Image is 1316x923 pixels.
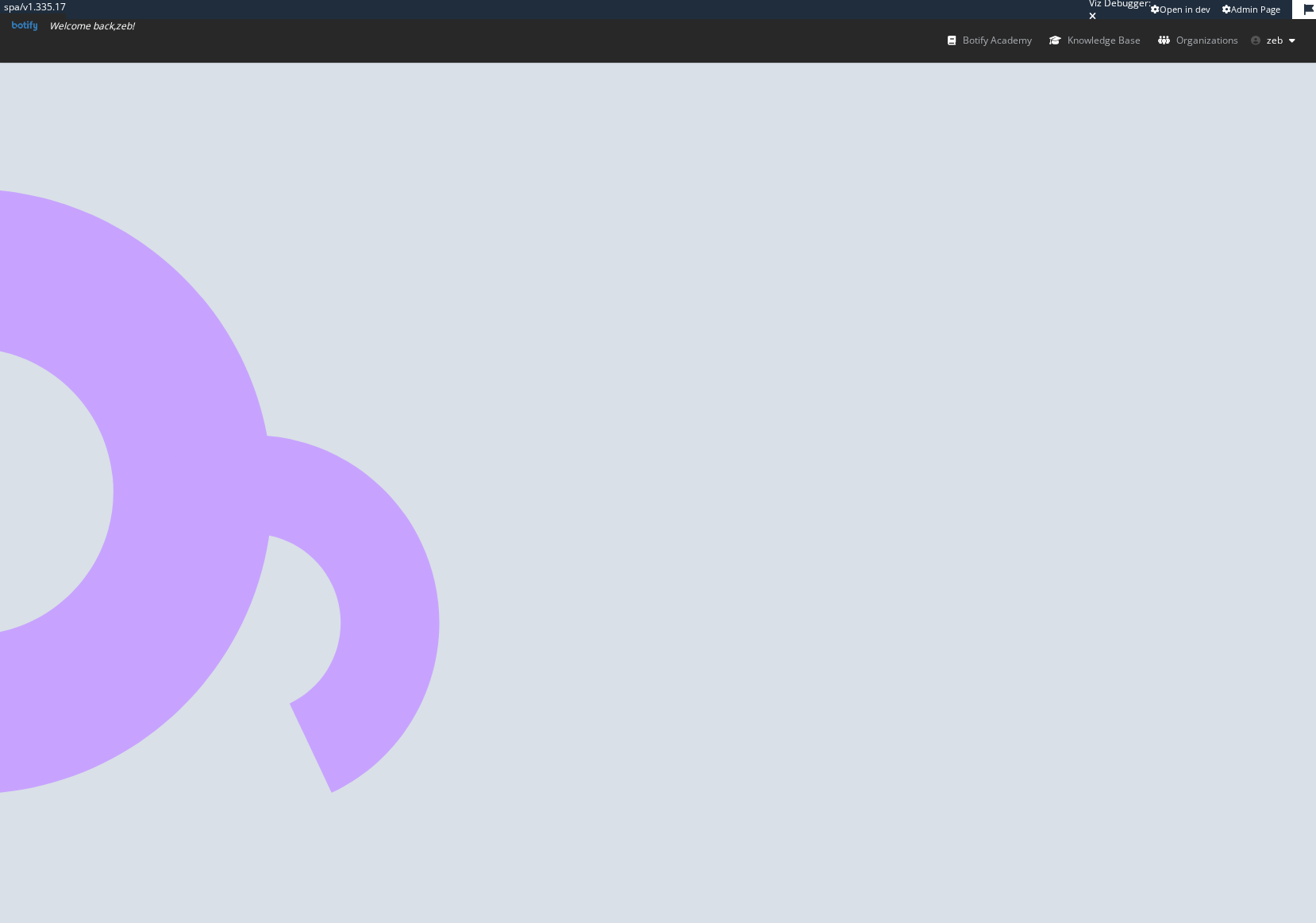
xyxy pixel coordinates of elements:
a: Organizations [1158,19,1238,62]
span: Open in dev [1160,3,1210,15]
a: Knowledge Base [1049,19,1141,62]
a: Admin Page [1222,3,1280,16]
span: zeb [1267,33,1283,47]
a: Open in dev [1151,3,1210,16]
span: Welcome back, zeb ! [49,19,134,33]
a: Botify Academy [948,19,1032,62]
button: zeb [1238,28,1308,53]
div: Organizations [1158,33,1238,48]
div: Botify Academy [948,33,1032,48]
div: Knowledge Base [1049,33,1141,48]
span: Admin Page [1231,3,1280,15]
